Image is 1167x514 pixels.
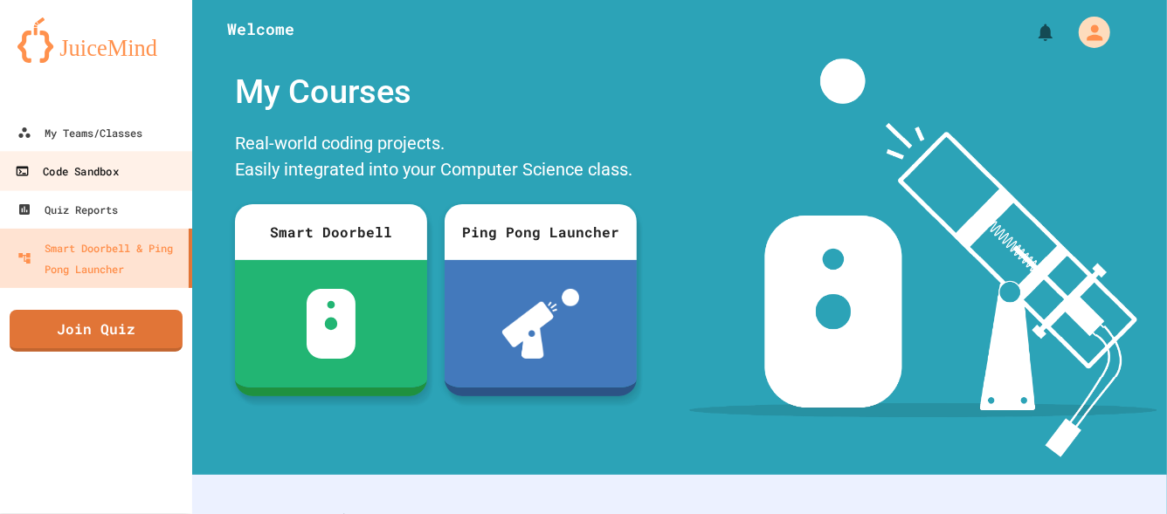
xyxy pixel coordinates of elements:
[226,126,646,191] div: Real-world coding projects. Easily integrated into your Computer Science class.
[10,310,183,352] a: Join Quiz
[1003,17,1060,47] div: My Notifications
[1060,12,1115,52] div: My Account
[17,199,118,220] div: Quiz Reports
[445,204,637,260] div: Ping Pong Launcher
[17,237,182,279] div: Smart Doorbell & Ping Pong Launcher
[226,58,646,126] div: My Courses
[15,161,118,182] div: Code Sandbox
[689,58,1157,457] img: banner-image-my-projects.png
[235,204,427,260] div: Smart Doorbell
[17,122,142,143] div: My Teams/Classes
[502,289,580,359] img: ppl-with-ball.png
[17,17,175,63] img: logo-orange.svg
[307,289,356,359] img: sdb-white.svg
